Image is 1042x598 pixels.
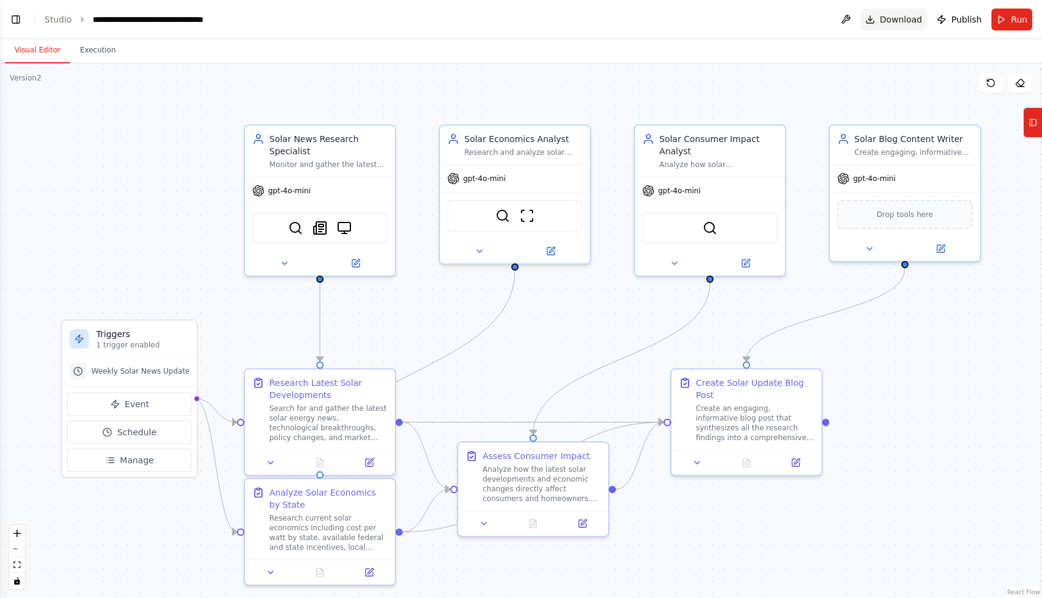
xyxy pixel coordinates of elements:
[880,13,923,26] span: Download
[403,416,664,429] g: Edge from 3a6667c9-4ed9-4959-89d3-e31f20881569 to 046fa4dc-f7d8-40d6-8a10-619e9394f6ba
[96,328,190,340] h3: Triggers
[457,441,609,537] div: Assess Consumer ImpactAnalyze how the latest solar developments and economic changes directly aff...
[314,271,521,471] g: Edge from 3ba5f3c6-fabd-4c9a-8882-29244f649ab0 to ef4c25cd-6060-491e-9422-a472bba9da2e
[288,221,303,235] img: SerperDevTool
[294,455,346,470] button: No output available
[670,368,823,476] div: Create Solar Update Blog PostCreate an engaging, informative blog post that synthesizes all the r...
[860,9,927,30] button: Download
[703,221,717,235] img: SerperDevTool
[70,38,126,63] button: Execution
[616,416,664,496] g: Edge from a60021dc-826a-437b-9354-cf33a6e79c67 to 046fa4dc-f7d8-40d6-8a10-619e9394f6ba
[659,133,778,157] div: Solar Consumer Impact Analyst
[1011,13,1027,26] span: Run
[9,541,25,557] button: zoom out
[194,393,237,538] g: Edge from triggers to ef4c25cd-6060-491e-9422-a472bba9da2e
[7,11,24,28] button: Show left sidebar
[67,393,192,416] button: Event
[44,15,72,24] a: Studio
[516,244,585,258] button: Open in side panel
[314,283,326,361] g: Edge from 00d3069f-9f15-4a27-9a0f-5d2640eee2f0 to 3a6667c9-4ed9-4959-89d3-e31f20881569
[853,174,896,183] span: gpt-4o-mini
[91,366,190,376] span: Weekly Solar News Update
[527,283,716,435] g: Edge from ca220945-429e-4559-a6a6-846c29db57c6 to a60021dc-826a-437b-9354-cf33a6e79c67
[67,449,192,472] button: Manage
[463,174,506,183] span: gpt-4o-mini
[659,160,778,169] div: Analyze how solar developments and economic changes directly affect consumers, homeowners, and id...
[194,393,237,429] g: Edge from triggers to 3a6667c9-4ed9-4959-89d3-e31f20881569
[117,426,156,438] span: Schedule
[520,208,534,223] img: ScrapeWebsiteTool
[740,268,911,361] g: Edge from 9d9fc86d-106a-43f1-8f01-ad12fdc8a637 to 046fa4dc-f7d8-40d6-8a10-619e9394f6ba
[337,221,352,235] img: BrowserbaseLoadTool
[9,525,25,541] button: zoom in
[269,133,388,157] div: Solar News Research Specialist
[951,13,982,26] span: Publish
[711,256,780,271] button: Open in side panel
[508,516,559,531] button: No output available
[313,221,327,235] img: SerplyNewsSearchTool
[9,525,25,589] div: React Flow controls
[483,450,590,462] div: Assess Consumer Impact
[120,454,154,466] span: Manage
[269,513,388,552] div: Research current solar economics including cost per watt by state, available federal and state in...
[932,9,987,30] button: Publish
[696,404,814,443] div: Create an engaging, informative blog post that synthesizes all the research findings into a compr...
[9,573,25,589] button: toggle interactivity
[269,404,388,443] div: Search for and gather the latest solar energy news, technological breakthroughs, policy changes, ...
[403,416,664,538] g: Edge from ef4c25cd-6060-491e-9422-a472bba9da2e to 046fa4dc-f7d8-40d6-8a10-619e9394f6ba
[829,124,981,262] div: Solar Blog Content WriterCreate engaging, informative blog posts about solar developments that ar...
[774,455,817,470] button: Open in side panel
[696,377,814,401] div: Create Solar Update Blog Post
[439,124,591,265] div: Solar Economics AnalystResearch and analyze solar economics including cost per watt by state, loc...
[10,73,41,83] div: Version 2
[854,133,973,145] div: Solar Blog Content Writer
[294,565,346,580] button: No output available
[991,9,1032,30] button: Run
[464,133,583,145] div: Solar Economics Analyst
[125,398,149,410] span: Event
[269,377,388,401] div: Research Latest Solar Developments
[321,256,390,271] button: Open in side panel
[634,124,786,277] div: Solar Consumer Impact AnalystAnalyze how solar developments and economic changes directly affect ...
[403,416,450,496] g: Edge from 3a6667c9-4ed9-4959-89d3-e31f20881569 to a60021dc-826a-437b-9354-cf33a6e79c67
[464,148,583,157] div: Research and analyze solar economics including cost per watt by state, local and federal incentiv...
[244,368,396,476] div: Research Latest Solar DevelopmentsSearch for and gather the latest solar energy news, technologic...
[877,208,934,221] span: Drop tools here
[403,483,450,538] g: Edge from ef4c25cd-6060-491e-9422-a472bba9da2e to a60021dc-826a-437b-9354-cf33a6e79c67
[721,455,773,470] button: No output available
[658,186,701,196] span: gpt-4o-mini
[269,486,388,511] div: Analyze Solar Economics by State
[269,160,388,169] div: Monitor and gather the latest solar energy developments, technological breakthroughs, policy chan...
[61,319,198,478] div: Triggers1 trigger enabledWeekly Solar News UpdateEventScheduleManage
[268,186,311,196] span: gpt-4o-mini
[1007,589,1040,596] a: React Flow attribution
[96,340,190,350] p: 1 trigger enabled
[244,478,396,586] div: Analyze Solar Economics by StateResearch current solar economics including cost per watt by state...
[495,208,510,223] img: SerperDevTool
[44,13,249,26] nav: breadcrumb
[906,241,975,256] button: Open in side panel
[348,455,390,470] button: Open in side panel
[561,516,603,531] button: Open in side panel
[483,465,601,504] div: Analyze how the latest solar developments and economic changes directly affect consumers and home...
[9,557,25,573] button: fit view
[348,565,390,580] button: Open in side panel
[67,421,192,444] button: Schedule
[5,38,70,63] button: Visual Editor
[854,148,973,157] div: Create engaging, informative blog posts about solar developments that are optimized for website i...
[244,124,396,277] div: Solar News Research SpecialistMonitor and gather the latest solar energy developments, technologi...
